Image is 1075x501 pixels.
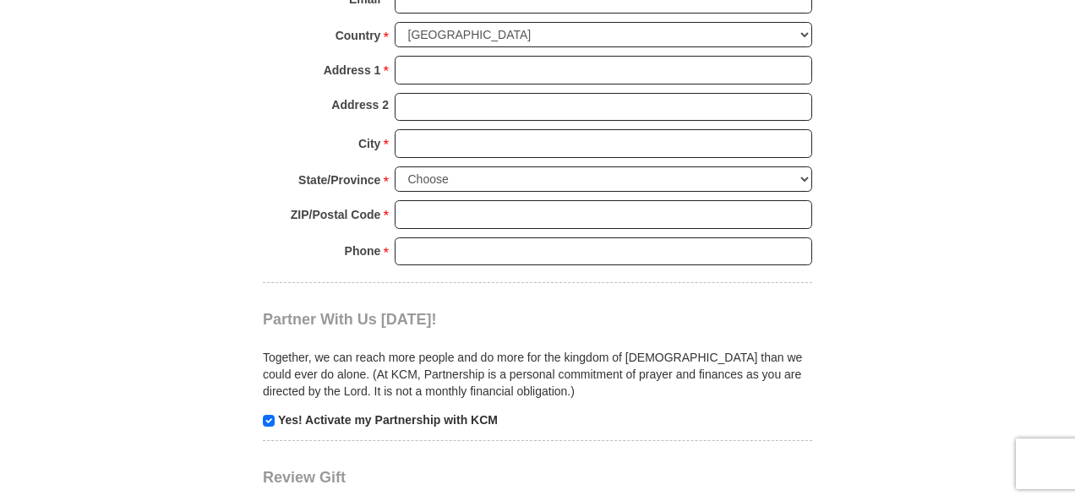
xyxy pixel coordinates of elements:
[278,413,498,427] strong: Yes! Activate my Partnership with KCM
[336,24,381,47] strong: Country
[345,239,381,263] strong: Phone
[358,132,380,155] strong: City
[263,349,812,400] p: Together, we can reach more people and do more for the kingdom of [DEMOGRAPHIC_DATA] than we coul...
[324,58,381,82] strong: Address 1
[331,93,389,117] strong: Address 2
[291,203,381,226] strong: ZIP/Postal Code
[298,168,380,192] strong: State/Province
[263,311,437,328] span: Partner With Us [DATE]!
[263,469,346,486] span: Review Gift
